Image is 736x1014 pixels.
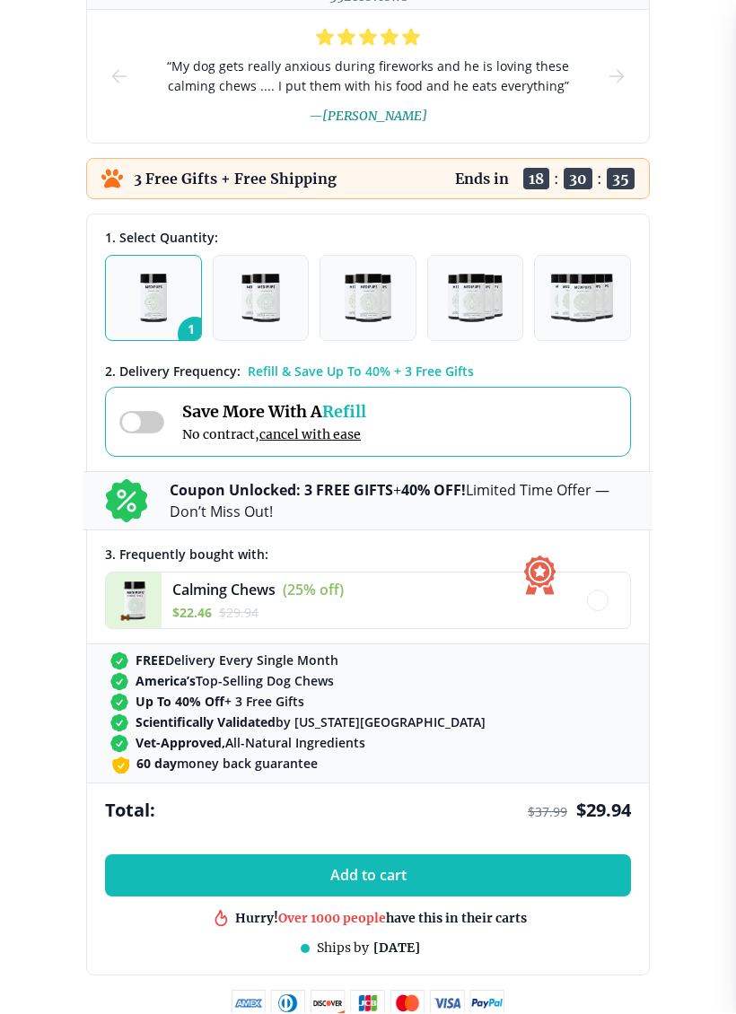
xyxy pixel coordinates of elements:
strong: America’s [136,673,196,690]
span: (25% off) [283,581,344,600]
span: 30 [564,169,592,190]
span: No contract, [182,427,366,443]
span: 35 [607,169,635,190]
span: by [US_STATE][GEOGRAPHIC_DATA] [136,714,486,731]
span: money back guarantee [136,756,318,773]
span: “ My dog gets really anxious during fireworks and he is loving these calming chews .... I put the... [159,57,577,97]
strong: 60 day [136,756,177,773]
span: $ 37.99 [528,804,567,821]
img: Pack of 2 - Natural Dog Supplements [241,275,279,323]
span: 2 . Delivery Frequency: [105,363,241,380]
img: Pack of 5 - Natural Dog Supplements [550,275,615,323]
span: Ships by [317,940,369,957]
img: Calming Chews - Medipups [106,573,162,629]
span: : [554,170,559,188]
b: 40% OFF! [401,481,466,501]
span: : [597,170,602,188]
button: Add to cart [105,855,631,897]
strong: Up To 40% Off [136,694,224,711]
span: Calming Chews [172,581,276,600]
p: 3 Free Gifts + Free Shipping [134,170,337,188]
div: 1. Select Quantity: [105,230,631,247]
img: Pack of 3 - Natural Dog Supplements [345,275,391,323]
button: next-slide [606,11,627,144]
strong: FREE [136,652,165,669]
strong: Scientifically Validated [136,714,276,731]
span: Top-Selling Dog Chews [136,673,334,690]
p: Ends in [455,170,509,188]
span: $ 29.94 [576,799,631,823]
div: in the last 24 hours [259,912,502,929]
button: prev-slide [109,11,130,144]
img: Pack of 4 - Natural Dog Supplements [448,275,503,323]
span: $ 22.46 [172,605,212,622]
span: [DATE] [373,940,420,957]
span: In demand! 101 sold [259,912,379,928]
span: cancel with ease [259,427,361,443]
img: Pack of 1 - Natural Dog Supplements [140,275,168,323]
span: Delivery Every Single Month [136,652,338,669]
span: Save More With A [182,402,366,423]
span: 18 [523,169,549,190]
p: + Limited Time Offer — Don’t Miss Out! [170,480,631,523]
strong: Vet-Approved, [136,735,225,752]
button: 1 [105,256,202,342]
span: 3 . Frequently bought with: [105,546,268,564]
span: Total: [105,799,155,823]
span: Refill [322,402,366,423]
span: Refill & Save Up To 40% + 3 Free Gifts [248,363,474,380]
span: 1 [178,318,212,352]
span: Add to cart [330,868,407,885]
span: + 3 Free Gifts [136,694,304,711]
b: Coupon Unlocked: 3 FREE GIFTS [170,481,393,501]
span: — [PERSON_NAME] [309,109,427,125]
span: $ 29.94 [219,605,258,622]
span: All-Natural Ingredients [136,735,365,752]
